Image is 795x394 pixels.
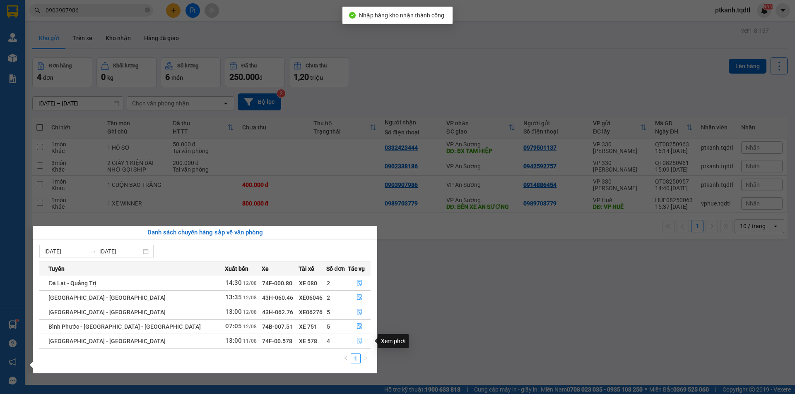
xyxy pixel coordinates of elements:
[243,280,257,286] span: 12/08
[299,337,326,346] div: XE 578
[262,294,293,301] span: 43H-060.46
[243,309,257,315] span: 12/08
[225,308,242,315] span: 13:00
[225,322,242,330] span: 07:05
[357,280,362,287] span: file-done
[327,338,330,344] span: 4
[348,306,370,319] button: file-done
[89,248,96,255] span: swap-right
[48,280,96,287] span: Đà Lạt - Quảng Trị
[44,247,86,256] input: Từ ngày
[326,264,345,273] span: Số đơn
[262,264,269,273] span: Xe
[351,354,360,363] a: 1
[39,228,371,238] div: Danh sách chuyến hàng sắp về văn phòng
[243,324,257,330] span: 12/08
[299,308,326,317] div: XE06276
[348,291,370,304] button: file-done
[48,294,166,301] span: [GEOGRAPHIC_DATA] - [GEOGRAPHIC_DATA]
[299,279,326,288] div: XE 080
[48,338,166,344] span: [GEOGRAPHIC_DATA] - [GEOGRAPHIC_DATA]
[357,338,362,344] span: file-done
[361,353,371,363] button: right
[225,279,242,287] span: 14:30
[262,338,292,344] span: 74F-00.578
[299,322,326,331] div: XE 751
[351,353,361,363] li: 1
[225,264,248,273] span: Xuất bến
[348,277,370,290] button: file-done
[89,248,96,255] span: to
[348,320,370,333] button: file-done
[243,295,257,301] span: 12/08
[262,309,293,315] span: 43H-062.76
[349,12,356,19] span: check-circle
[48,323,201,330] span: Bình Phước - [GEOGRAPHIC_DATA] - [GEOGRAPHIC_DATA]
[262,323,293,330] span: 74B-007.51
[262,280,292,287] span: 74F-000.80
[225,337,242,344] span: 13:00
[357,323,362,330] span: file-done
[341,353,351,363] button: left
[378,334,409,348] div: Xem phơi
[327,323,330,330] span: 5
[243,338,257,344] span: 11/08
[225,294,242,301] span: 13:35
[343,356,348,361] span: left
[327,280,330,287] span: 2
[299,293,326,302] div: XE06046
[357,309,362,315] span: file-done
[348,264,365,273] span: Tác vụ
[363,356,368,361] span: right
[327,309,330,315] span: 5
[359,12,446,19] span: Nhập hàng kho nhận thành công.
[99,247,141,256] input: Đến ngày
[327,294,330,301] span: 2
[348,334,370,348] button: file-done
[299,264,314,273] span: Tài xế
[48,309,166,315] span: [GEOGRAPHIC_DATA] - [GEOGRAPHIC_DATA]
[357,294,362,301] span: file-done
[341,353,351,363] li: Previous Page
[361,353,371,363] li: Next Page
[48,264,65,273] span: Tuyến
